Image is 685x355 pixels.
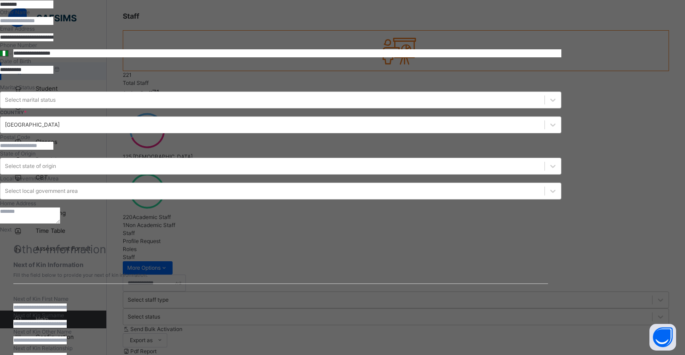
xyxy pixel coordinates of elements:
label: Next of Kin Relationship [13,345,73,351]
div: Select local government area [5,187,78,195]
span: Next of Kin Information [13,260,548,269]
label: Next of Kin Other Name [13,328,72,335]
button: Open asap [649,324,676,351]
div: [GEOGRAPHIC_DATA] [5,121,60,129]
div: Select state of origin [5,162,56,170]
span: Fill the field below to provide your next of kin information. [13,271,548,279]
label: Next of Kin First Name [13,295,68,302]
div: Select marital status [5,96,56,104]
span: Other Information [13,243,106,256]
label: Next of Kin Surname [13,312,64,319]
